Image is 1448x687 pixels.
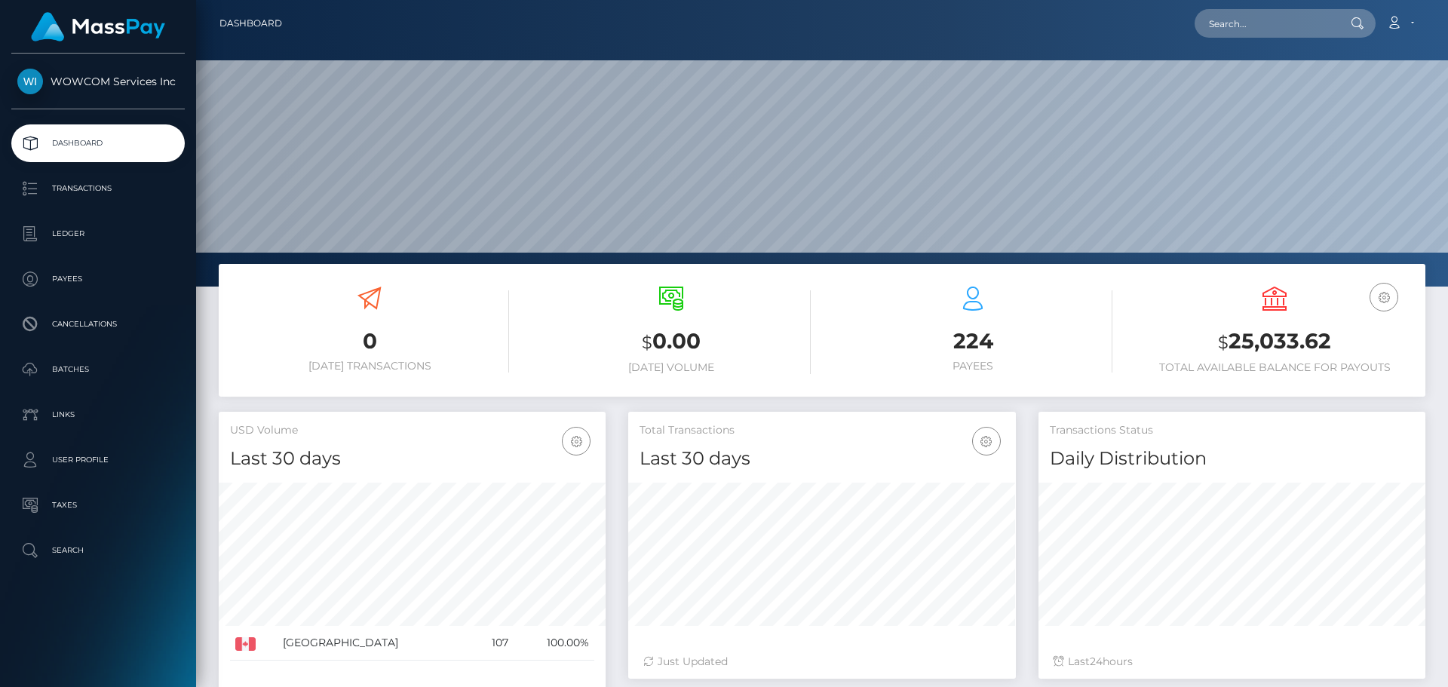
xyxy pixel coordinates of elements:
[11,351,185,388] a: Batches
[11,170,185,207] a: Transactions
[17,539,179,562] p: Search
[17,177,179,200] p: Transactions
[17,449,179,471] p: User Profile
[11,305,185,343] a: Cancellations
[11,396,185,434] a: Links
[642,332,652,353] small: $
[11,486,185,524] a: Taxes
[17,313,179,336] p: Cancellations
[17,403,179,426] p: Links
[833,360,1112,373] h6: Payees
[1135,361,1414,374] h6: Total Available Balance for Payouts
[11,532,185,569] a: Search
[514,626,595,661] td: 100.00%
[11,124,185,162] a: Dashboard
[833,327,1112,356] h3: 224
[1054,654,1410,670] div: Last hours
[230,423,594,438] h5: USD Volume
[17,69,43,94] img: WOWCOM Services Inc
[17,358,179,381] p: Batches
[1218,332,1229,353] small: $
[17,222,179,245] p: Ledger
[219,8,282,39] a: Dashboard
[230,446,594,472] h4: Last 30 days
[11,260,185,298] a: Payees
[643,654,1000,670] div: Just Updated
[17,268,179,290] p: Payees
[31,12,165,41] img: MassPay Logo
[1050,446,1414,472] h4: Daily Distribution
[640,446,1004,472] h4: Last 30 days
[1050,423,1414,438] h5: Transactions Status
[1135,327,1414,357] h3: 25,033.62
[1195,9,1336,38] input: Search...
[17,494,179,517] p: Taxes
[235,637,256,651] img: CA.png
[17,132,179,155] p: Dashboard
[532,361,811,374] h6: [DATE] Volume
[471,626,513,661] td: 107
[11,215,185,253] a: Ledger
[532,327,811,357] h3: 0.00
[230,327,509,356] h3: 0
[11,441,185,479] a: User Profile
[230,360,509,373] h6: [DATE] Transactions
[640,423,1004,438] h5: Total Transactions
[1090,655,1103,668] span: 24
[11,75,185,88] span: WOWCOM Services Inc
[278,626,471,661] td: [GEOGRAPHIC_DATA]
